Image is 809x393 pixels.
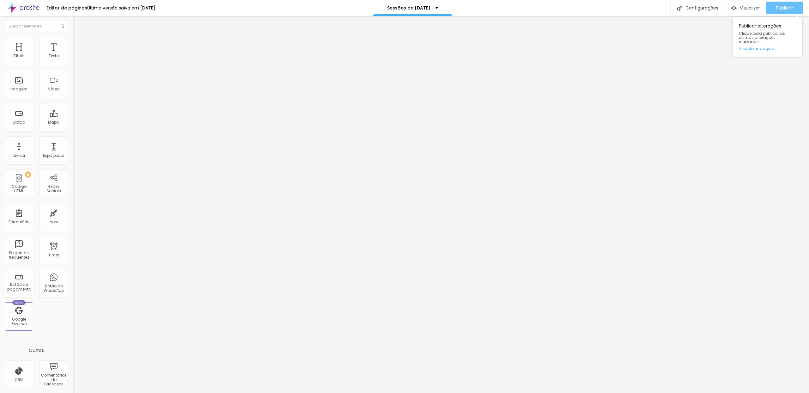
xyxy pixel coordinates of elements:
div: Botão do WhatsApp [41,284,66,293]
div: Vídeo [48,87,59,91]
div: Texto [49,54,59,58]
img: view-1.svg [731,5,737,11]
div: CRM [15,378,23,382]
div: Título [14,54,24,58]
span: Publicar [776,5,793,10]
div: Publicar alterações [733,17,802,57]
iframe: Editor [73,16,809,393]
span: Visualizar [740,5,760,10]
input: Buscar elemento [5,21,68,32]
div: Google Reviews [6,317,31,326]
div: Imagem [10,87,27,91]
div: Perguntas frequentes [6,251,31,260]
div: Botão de pagamento [6,282,31,292]
div: Mapa [48,120,59,125]
div: Formulário [9,220,29,224]
div: Botão [13,120,25,125]
div: Redes Sociais [41,184,66,193]
img: Icone [61,24,64,28]
div: Última versão salva em [DATE] [87,6,155,10]
img: Icone [677,5,682,11]
div: Novo [12,300,26,305]
div: Código HTML [6,184,31,193]
button: Publicar [766,2,803,14]
div: Timer [48,253,59,257]
a: Visualizar página [739,46,796,51]
p: Sessões de [DATE] [387,6,430,10]
div: Divisor [13,153,25,158]
div: Espaçador [43,153,64,158]
div: Editor de páginas [43,6,87,10]
div: Comentários do Facebook [41,373,66,387]
button: Visualizar [725,2,766,14]
span: Clique para publicar as ultimas alterações reaizadas [739,31,796,44]
div: Ícone [48,220,59,224]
